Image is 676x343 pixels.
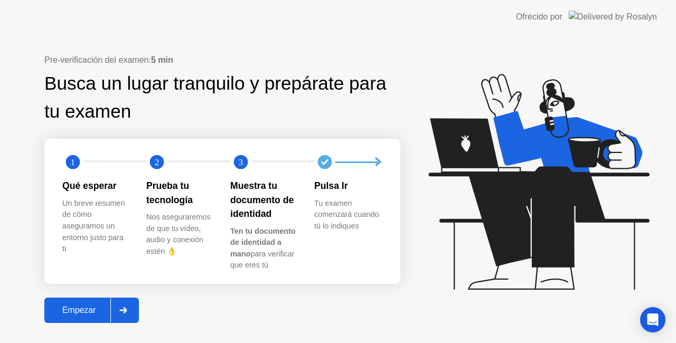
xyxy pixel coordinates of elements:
div: Busca un lugar tranquilo y prepárate para tu examen [44,70,400,126]
div: Un breve resumen de cómo aseguramos un entorno justo para ti [62,198,129,255]
div: Prueba tu tecnología [146,179,213,207]
text: 3 [239,157,243,167]
div: Open Intercom Messenger [640,307,665,332]
text: 2 [155,157,159,167]
div: Empezar [48,306,110,315]
div: Pulsa Ir [314,179,381,193]
button: Empezar [44,298,139,323]
div: Nos aseguraremos de que tu vídeo, audio y conexión estén 👌 [146,212,213,257]
img: Delivered by Rosalyn [569,11,657,23]
b: 5 min [151,55,173,64]
div: Qué esperar [62,179,129,193]
div: Pre-verificación del examen: [44,54,400,66]
div: Muestra tu documento de identidad [230,179,297,221]
div: para verificar que eres tú [230,226,297,271]
div: Tu examen comenzará cuando tú lo indiques [314,198,381,232]
b: Ten tu documento de identidad a mano [230,227,296,258]
div: Ofrecido por [516,11,562,23]
text: 1 [71,157,75,167]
